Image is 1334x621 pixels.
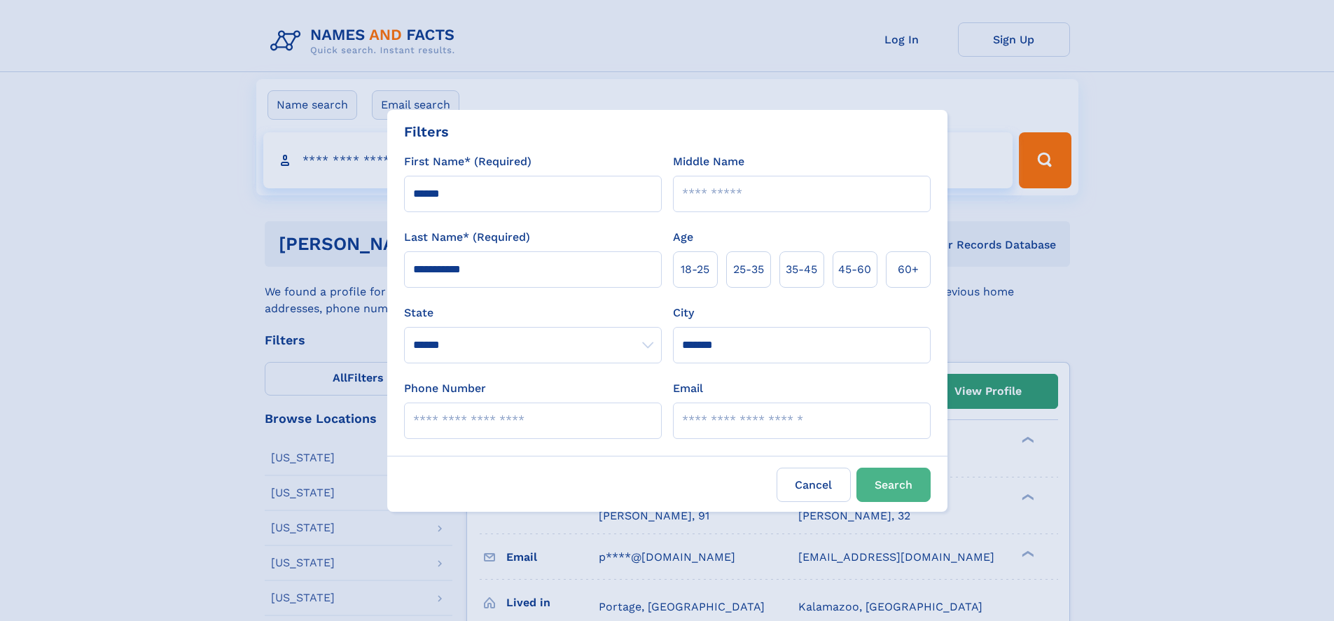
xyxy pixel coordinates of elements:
[404,380,486,397] label: Phone Number
[733,261,764,278] span: 25‑35
[404,229,530,246] label: Last Name* (Required)
[673,305,694,321] label: City
[786,261,817,278] span: 35‑45
[673,153,744,170] label: Middle Name
[681,261,709,278] span: 18‑25
[673,380,703,397] label: Email
[856,468,931,502] button: Search
[673,229,693,246] label: Age
[777,468,851,502] label: Cancel
[838,261,871,278] span: 45‑60
[404,121,449,142] div: Filters
[404,153,531,170] label: First Name* (Required)
[404,305,662,321] label: State
[898,261,919,278] span: 60+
